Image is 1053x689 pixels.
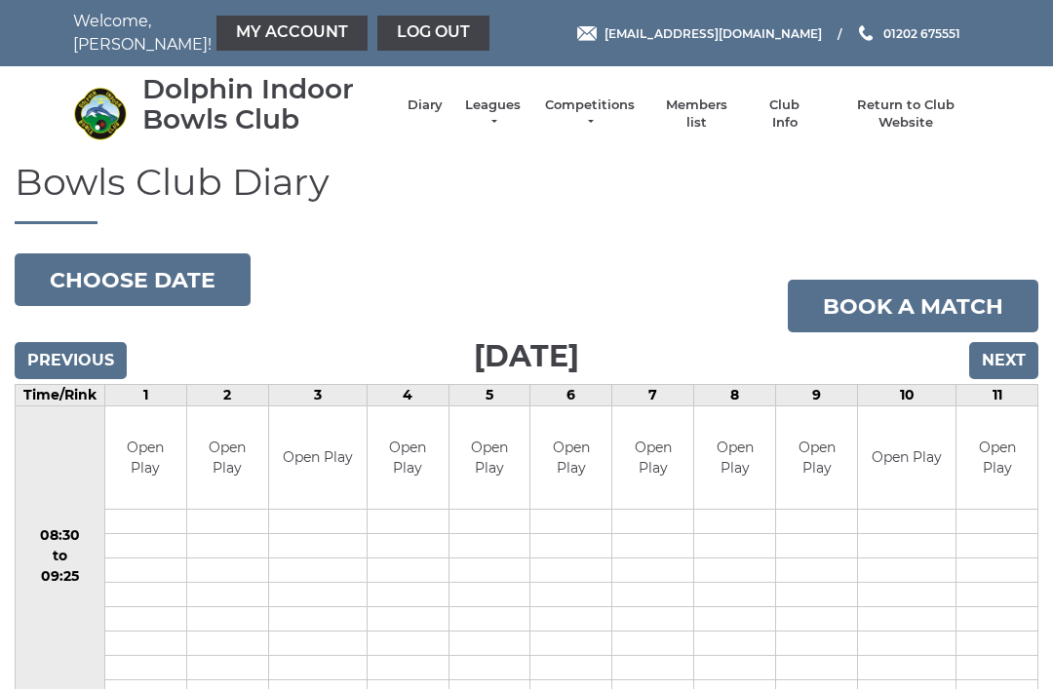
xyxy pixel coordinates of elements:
[833,96,980,132] a: Return to Club Website
[15,342,127,379] input: Previous
[776,406,857,509] td: Open Play
[269,406,367,509] td: Open Play
[530,406,611,509] td: Open Play
[788,280,1038,332] a: Book a match
[655,96,736,132] a: Members list
[105,406,186,509] td: Open Play
[694,385,776,406] td: 8
[956,406,1037,509] td: Open Play
[577,26,597,41] img: Email
[462,96,524,132] a: Leagues
[577,24,822,43] a: Email [EMAIL_ADDRESS][DOMAIN_NAME]
[449,406,530,509] td: Open Play
[216,16,368,51] a: My Account
[858,406,955,509] td: Open Play
[969,342,1038,379] input: Next
[883,25,960,40] span: 01202 675551
[956,385,1038,406] td: 11
[268,385,367,406] td: 3
[776,385,858,406] td: 9
[15,253,251,306] button: Choose date
[142,74,388,134] div: Dolphin Indoor Bowls Club
[612,406,693,509] td: Open Play
[408,96,443,114] a: Diary
[73,87,127,140] img: Dolphin Indoor Bowls Club
[694,406,775,509] td: Open Play
[448,385,530,406] td: 5
[757,96,813,132] a: Club Info
[367,385,448,406] td: 4
[604,25,822,40] span: [EMAIL_ADDRESS][DOMAIN_NAME]
[377,16,489,51] a: Log out
[73,10,434,57] nav: Welcome, [PERSON_NAME]!
[543,96,637,132] a: Competitions
[368,406,448,509] td: Open Play
[186,385,268,406] td: 2
[104,385,186,406] td: 1
[16,385,105,406] td: Time/Rink
[15,162,1038,225] h1: Bowls Club Diary
[859,25,873,41] img: Phone us
[530,385,612,406] td: 6
[856,24,960,43] a: Phone us 01202 675551
[858,385,956,406] td: 10
[612,385,694,406] td: 7
[187,406,268,509] td: Open Play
